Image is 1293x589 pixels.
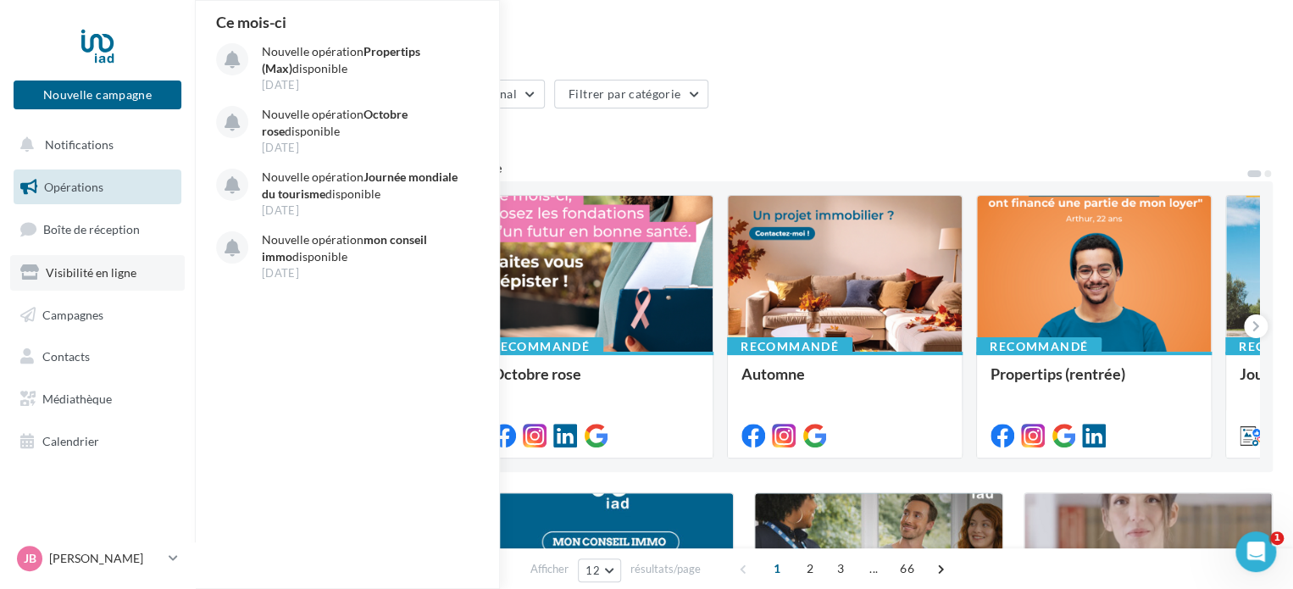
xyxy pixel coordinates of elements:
a: Boîte de réception [10,211,185,247]
a: Calendrier [10,424,185,459]
button: Notifications [10,127,178,163]
span: 66 [893,555,921,582]
div: Recommandé [727,337,852,356]
a: Visibilité en ligne [10,255,185,291]
span: 1 [1270,531,1284,545]
div: Octobre rose [492,365,699,399]
span: Notifications [45,137,114,152]
span: JB [24,550,36,567]
a: Médiathèque [10,381,185,417]
span: Campagnes [42,307,103,321]
span: Médiathèque [42,392,112,406]
a: Contacts [10,339,185,375]
a: Campagnes [10,297,185,333]
a: Opérations [10,169,185,205]
span: Boîte de réception [43,222,140,236]
iframe: Intercom live chat [1235,531,1276,572]
p: [PERSON_NAME] [49,550,162,567]
span: Opérations [44,180,103,194]
span: 12 [585,564,600,577]
span: ... [860,555,887,582]
a: JB [PERSON_NAME] [14,542,181,575]
div: Automne [741,365,948,399]
div: Recommandé [976,337,1102,356]
div: Recommandé [478,337,603,356]
div: Opérations marketing [215,27,1273,53]
div: Propertips (rentrée) [991,365,1197,399]
span: 2 [796,555,824,582]
span: Calendrier [42,434,99,448]
span: 3 [827,555,854,582]
button: Filtrer par catégorie [554,80,708,108]
button: 12 [578,558,621,582]
span: résultats/page [630,561,701,577]
button: Nouvelle campagne [14,81,181,109]
span: 1 [763,555,791,582]
span: Afficher [530,561,569,577]
span: Visibilité en ligne [46,265,136,280]
div: 6 opérations recommandées par votre enseigne [215,161,1246,175]
span: Contacts [42,349,90,364]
